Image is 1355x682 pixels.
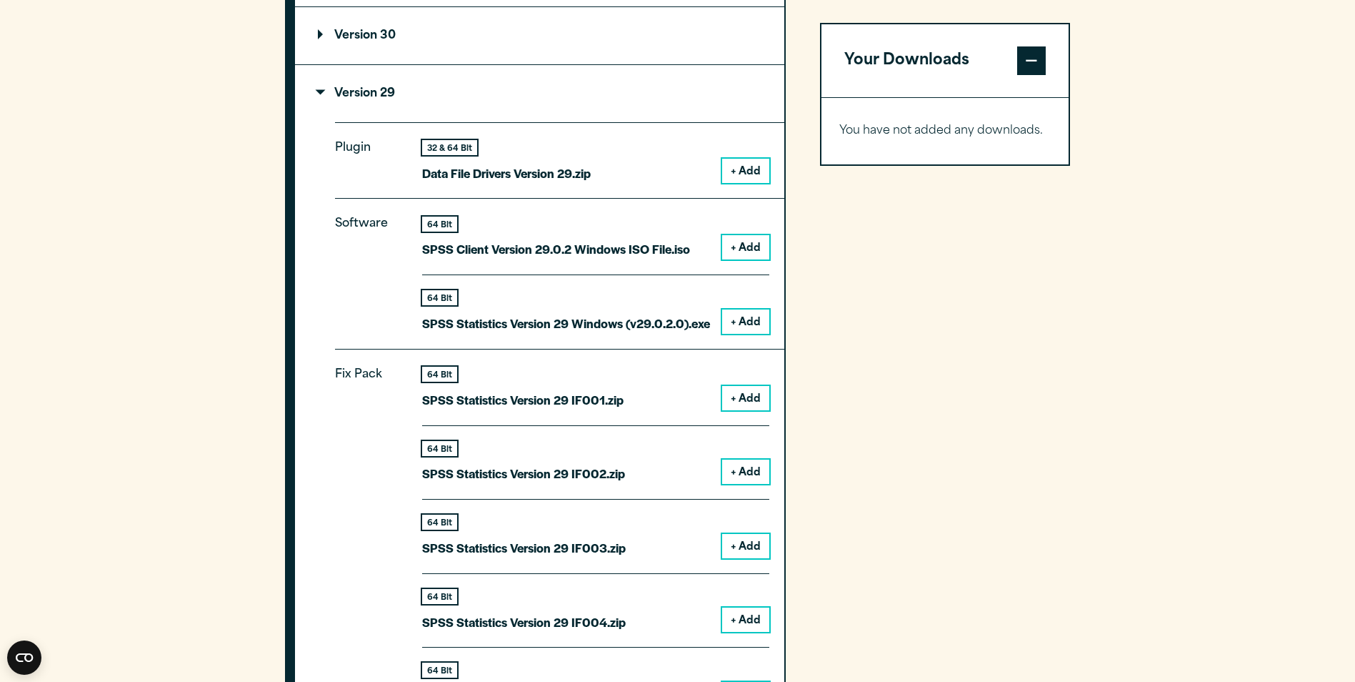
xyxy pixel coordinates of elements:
button: + Add [722,460,769,484]
div: 64 Bit [422,441,457,456]
p: Version 29 [318,88,395,99]
p: SPSS Statistics Version 29 IF003.zip [422,538,626,558]
p: Plugin [335,138,399,172]
p: SPSS Statistics Version 29 IF002.zip [422,463,625,484]
p: SPSS Statistics Version 29 IF004.zip [422,612,626,633]
summary: Version 30 [295,7,784,64]
div: 64 Bit [422,589,457,604]
button: + Add [722,310,769,334]
p: SPSS Statistics Version 29 IF001.zip [422,390,624,410]
div: 64 Bit [422,217,457,232]
p: You have not added any downloads. [839,121,1051,142]
summary: Version 29 [295,65,784,122]
button: + Add [722,608,769,632]
button: Your Downloads [821,24,1069,97]
div: 32 & 64 Bit [422,140,477,155]
p: Software [335,214,399,322]
p: SPSS Statistics Version 29 Windows (v29.0.2.0).exe [422,313,710,334]
p: Data File Drivers Version 29.zip [422,163,591,184]
button: Open CMP widget [7,641,41,675]
div: Your Downloads [821,97,1069,164]
div: 64 Bit [422,290,457,305]
p: Version 30 [318,30,396,41]
button: + Add [722,386,769,410]
button: + Add [722,534,769,558]
div: 64 Bit [422,515,457,530]
p: SPSS Client Version 29.0.2 Windows ISO File.iso [422,239,690,260]
div: 64 Bit [422,367,457,382]
div: 64 Bit [422,663,457,678]
button: + Add [722,235,769,260]
button: + Add [722,159,769,183]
